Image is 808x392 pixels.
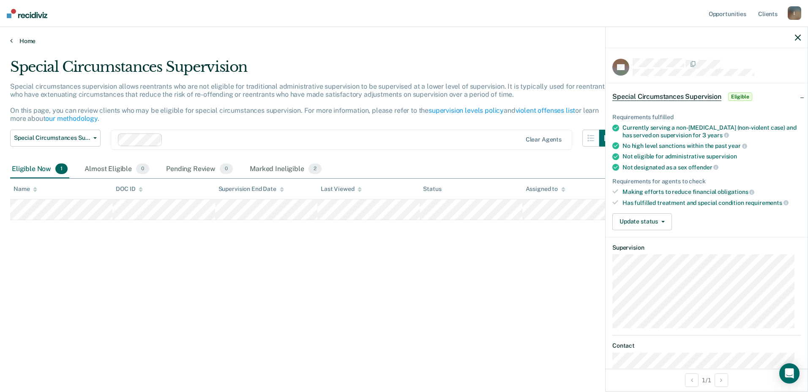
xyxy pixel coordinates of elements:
div: Supervision End Date [218,185,284,193]
img: Recidiviz [7,9,47,18]
a: supervision levels policy [429,106,504,114]
a: violent offenses list [516,106,576,114]
div: Status [423,185,441,193]
span: Eligible [728,93,752,101]
div: DOC ID [116,185,143,193]
div: Open Intercom Messenger [779,363,800,384]
span: offender [688,164,719,171]
div: Has fulfilled treatment and special condition [622,199,801,207]
span: 1 [55,163,68,174]
div: Special Circumstances Supervision [10,58,616,82]
span: obligations [718,188,754,195]
span: Special Circumstances Supervision [612,93,721,101]
a: Home [10,37,798,45]
a: our methodology [45,114,98,122]
span: 2 [308,163,322,174]
span: Special Circumstances Supervision [14,134,90,142]
div: Clear agents [526,136,562,143]
span: requirements [745,199,789,206]
span: year [728,142,747,149]
div: Not eligible for administrative [622,153,801,160]
div: Assigned to [526,185,565,193]
div: Requirements for agents to check [612,178,801,185]
div: Last Viewed [321,185,362,193]
div: Currently serving a non-[MEDICAL_DATA] (non-violent case) and has served on supervision for 3 [622,124,801,139]
div: Not designated as a sex [622,163,801,171]
div: Making efforts to reduce financial [622,188,801,196]
div: Name [14,185,37,193]
span: 0 [136,163,149,174]
span: supervision [706,153,737,160]
div: l [788,6,801,20]
span: 0 [220,163,233,174]
dt: Supervision [612,244,801,251]
div: Eligible Now [10,160,69,179]
button: Previous Opportunity [685,373,699,387]
button: Update status [612,213,672,230]
span: years [707,132,729,139]
p: Special circumstances supervision allows reentrants who are not eligible for traditional administ... [10,82,608,123]
dt: Contact [612,342,801,349]
div: 1 / 1 [606,369,808,391]
div: Pending Review [164,160,235,179]
div: No high level sanctions within the past [622,142,801,150]
div: Special Circumstances SupervisionEligible [606,83,808,110]
button: Next Opportunity [715,373,728,387]
div: Requirements fulfilled [612,114,801,121]
div: Almost Eligible [83,160,151,179]
div: Marked Ineligible [248,160,323,179]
